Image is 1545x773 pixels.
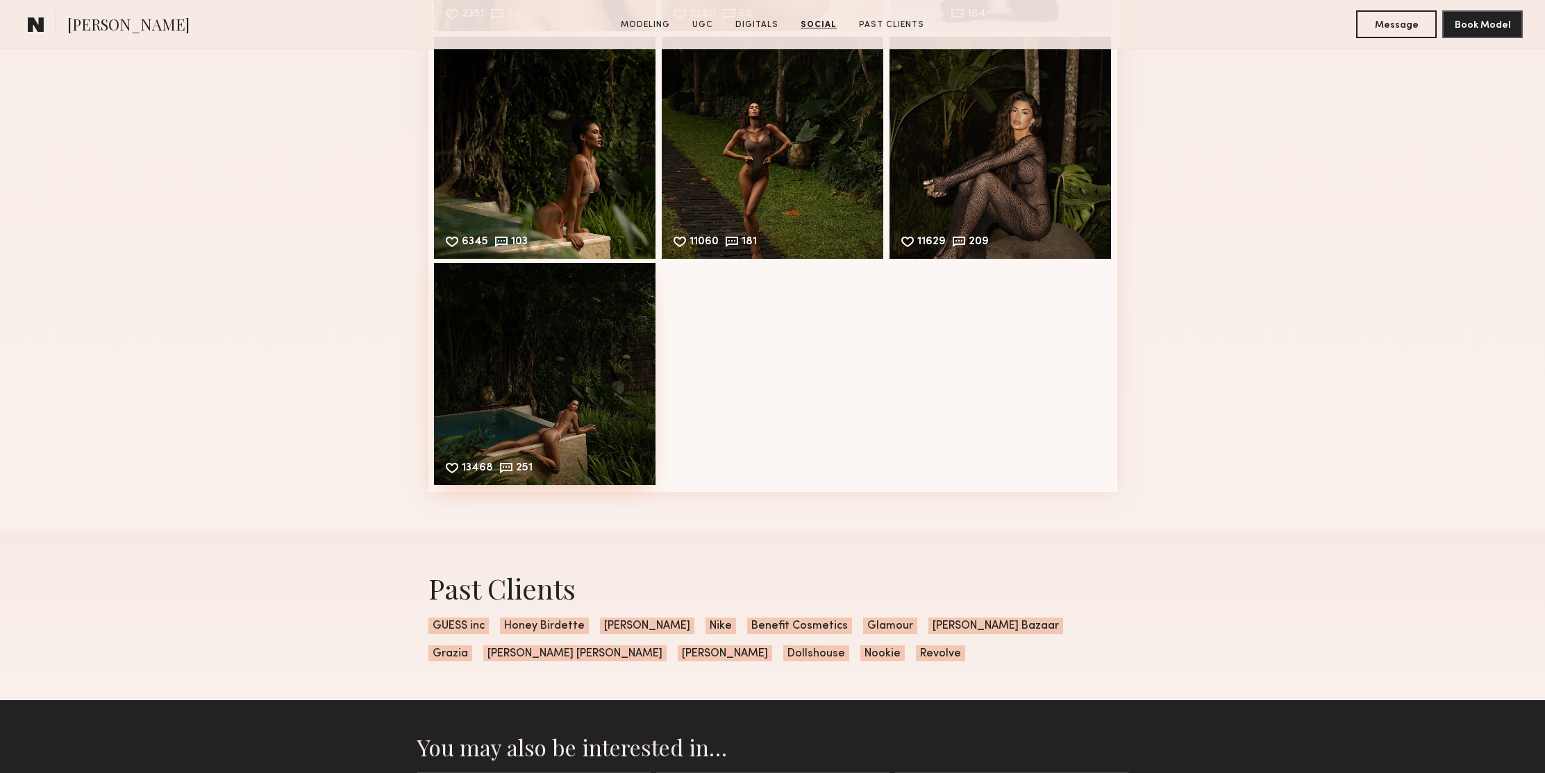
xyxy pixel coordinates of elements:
span: [PERSON_NAME] [67,14,190,38]
span: Benefit Cosmetics [747,618,852,634]
button: Book Model [1442,10,1523,38]
a: Modeling [615,19,676,31]
span: Dollshouse [783,645,849,662]
div: 251 [516,463,533,475]
div: 11060 [690,237,719,249]
div: 209 [969,237,989,249]
a: UGC [687,19,719,31]
span: [PERSON_NAME] [PERSON_NAME] [483,645,667,662]
span: Nookie [860,645,905,662]
span: Grazia [428,645,472,662]
div: 181 [742,237,757,249]
div: 13468 [462,463,493,475]
div: Past Clients [428,570,1117,606]
span: [PERSON_NAME] [678,645,772,662]
span: Nike [705,618,736,634]
span: Honey Birdette [500,618,589,634]
a: Digitals [730,19,784,31]
div: 6345 [462,237,488,249]
a: Past Clients [853,19,930,31]
span: Glamour [863,618,917,634]
span: [PERSON_NAME] Bazaar [928,618,1063,634]
a: Social [795,19,842,31]
div: 103 [511,237,528,249]
span: [PERSON_NAME] [600,618,694,634]
a: Book Model [1442,18,1523,30]
h2: You may also be interested in… [417,733,1128,761]
button: Message [1356,10,1437,38]
div: 11629 [917,237,946,249]
span: Revolve [916,645,965,662]
span: GUESS inc [428,618,489,634]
